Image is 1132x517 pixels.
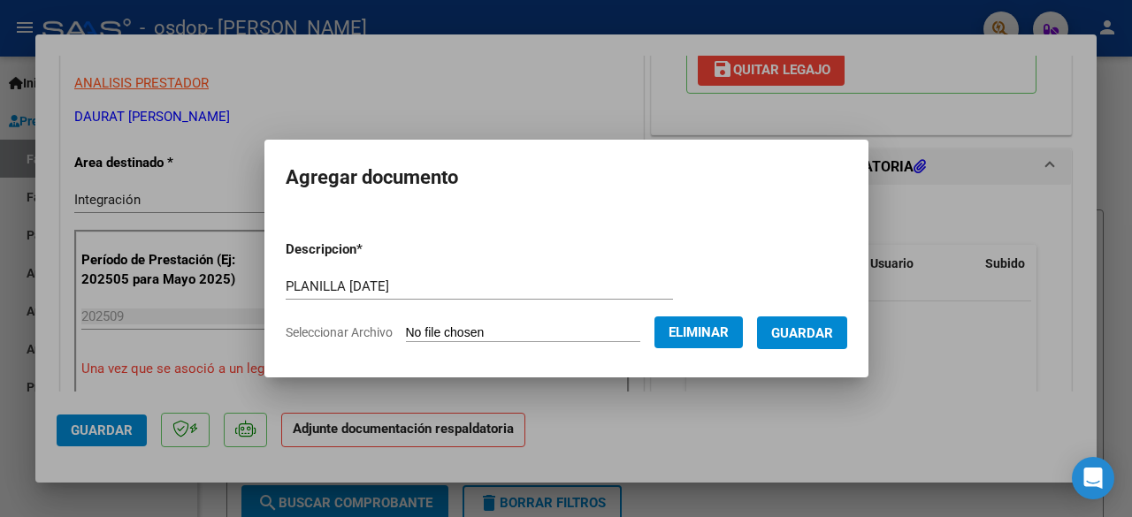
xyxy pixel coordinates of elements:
[286,161,847,194] h2: Agregar documento
[286,325,393,339] span: Seleccionar Archivo
[1072,457,1114,499] div: Open Intercom Messenger
[757,316,847,349] button: Guardar
[286,239,455,260] p: Descripcion
[771,325,833,341] span: Guardar
[654,316,743,348] button: Eliminar
[669,324,729,340] span: Eliminar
